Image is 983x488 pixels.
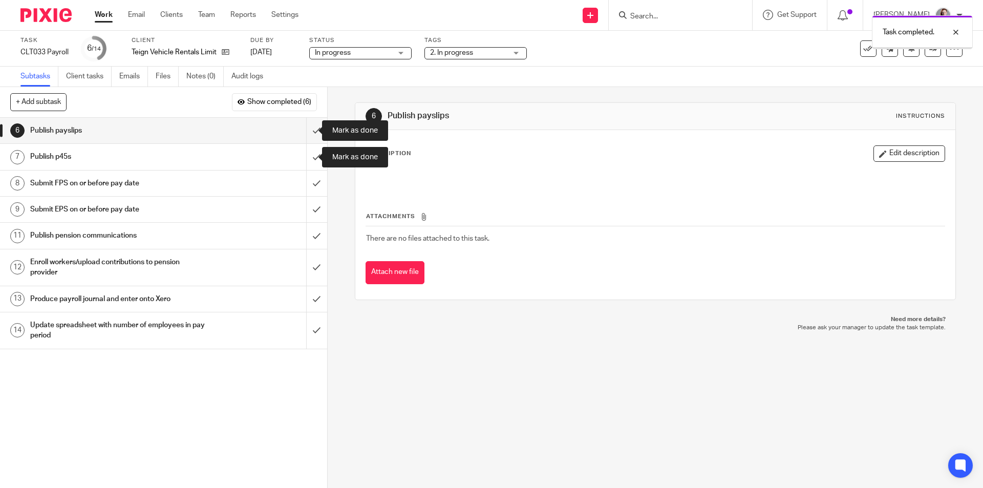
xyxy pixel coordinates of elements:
[231,67,271,87] a: Audit logs
[10,150,25,164] div: 7
[366,261,424,284] button: Attach new file
[10,323,25,337] div: 14
[156,67,179,87] a: Files
[128,10,145,20] a: Email
[92,46,101,52] small: /14
[10,176,25,190] div: 8
[87,43,101,54] div: 6
[247,98,311,107] span: Show completed (6)
[250,36,296,45] label: Due by
[10,229,25,243] div: 11
[935,7,951,24] img: High%20Res%20Andrew%20Price%20Accountants%20_Poppy%20Jakes%20Photography-3%20-%20Copy.jpg
[30,317,207,344] h1: Update spreadsheet with number of employees in pay period
[30,202,207,217] h1: Submit EPS on or before pay date
[30,149,207,164] h1: Publish p45s
[10,260,25,274] div: 12
[250,49,272,56] span: [DATE]
[160,10,183,20] a: Clients
[66,67,112,87] a: Client tasks
[20,47,69,57] div: CLT033 Payroll
[424,36,527,45] label: Tags
[10,292,25,306] div: 13
[365,315,945,324] p: Need more details?
[366,235,489,242] span: There are no files attached to this task.
[873,145,945,162] button: Edit description
[119,67,148,87] a: Emails
[30,123,207,138] h1: Publish payslips
[883,27,934,37] p: Task completed.
[30,254,207,281] h1: Enroll workers/upload contributions to pension provider
[10,202,25,217] div: 9
[10,93,67,111] button: + Add subtask
[132,36,238,45] label: Client
[20,8,72,22] img: Pixie
[20,36,69,45] label: Task
[132,47,217,57] p: Teign Vehicle Rentals Limited
[232,93,317,111] button: Show completed (6)
[315,49,351,56] span: In progress
[366,214,415,219] span: Attachments
[896,112,945,120] div: Instructions
[366,150,411,158] p: Description
[30,291,207,307] h1: Produce payroll journal and enter onto Xero
[30,228,207,243] h1: Publish pension communications
[186,67,224,87] a: Notes (0)
[430,49,473,56] span: 2. In progress
[365,324,945,332] p: Please ask your manager to update the task template.
[20,67,58,87] a: Subtasks
[230,10,256,20] a: Reports
[309,36,412,45] label: Status
[30,176,207,191] h1: Submit FPS on or before pay date
[10,123,25,138] div: 6
[388,111,677,121] h1: Publish payslips
[271,10,298,20] a: Settings
[198,10,215,20] a: Team
[366,108,382,124] div: 6
[95,10,113,20] a: Work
